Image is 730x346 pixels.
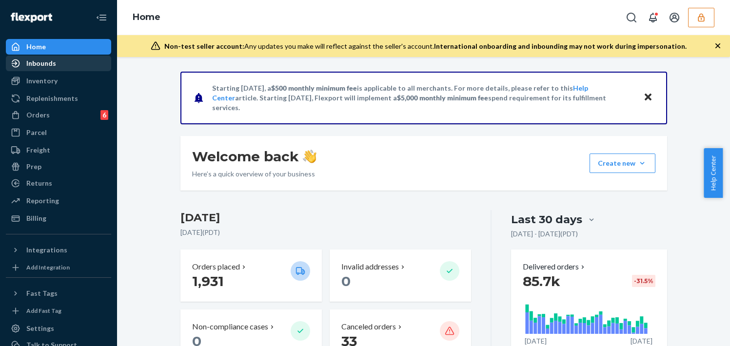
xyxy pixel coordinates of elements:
[192,169,316,179] p: Here’s a quick overview of your business
[397,94,488,102] span: $5,000 monthly minimum fee
[6,175,111,191] a: Returns
[11,13,52,22] img: Flexport logo
[192,273,224,289] span: 1,931
[133,12,160,22] a: Home
[26,110,50,120] div: Orders
[6,305,111,317] a: Add Fast Tag
[643,8,663,27] button: Open notifications
[6,142,111,158] a: Freight
[6,56,111,71] a: Inbounds
[6,91,111,106] a: Replenishments
[26,213,46,223] div: Billing
[26,145,50,155] div: Freight
[192,321,268,332] p: Non-compliance cases
[26,178,52,188] div: Returns
[6,107,111,123] a: Orders6
[704,148,723,198] button: Help Center
[341,261,399,272] p: Invalid addresses
[26,128,47,137] div: Parcel
[164,41,687,51] div: Any updates you make will reflect against the seller's account.
[100,110,108,120] div: 6
[6,211,111,226] a: Billing
[631,336,652,346] p: [DATE]
[271,84,357,92] span: $500 monthly minimum fee
[180,210,472,226] h3: [DATE]
[6,321,111,336] a: Settings
[26,245,67,255] div: Integrations
[26,324,54,333] div: Settings
[26,307,61,315] div: Add Fast Tag
[434,42,687,50] span: International onboarding and inbounding may not work during impersonation.
[642,91,654,105] button: Close
[6,159,111,174] a: Prep
[26,288,58,298] div: Fast Tags
[6,193,111,209] a: Reporting
[26,94,78,103] div: Replenishments
[6,286,111,301] button: Fast Tags
[632,275,655,287] div: -31.5 %
[622,8,641,27] button: Open Search Box
[303,150,316,163] img: hand-wave emoji
[180,228,472,237] p: [DATE] ( PDT )
[180,250,322,302] button: Orders placed 1,931
[164,42,244,50] span: Non-test seller account:
[511,212,582,227] div: Last 30 days
[26,42,46,52] div: Home
[590,154,655,173] button: Create new
[26,58,56,68] div: Inbounds
[341,273,351,289] span: 0
[330,250,471,302] button: Invalid addresses 0
[341,321,396,332] p: Canceled orders
[26,76,58,86] div: Inventory
[26,263,70,271] div: Add Integration
[26,196,59,206] div: Reporting
[192,261,240,272] p: Orders placed
[6,39,111,55] a: Home
[6,125,111,140] a: Parcel
[6,242,111,258] button: Integrations
[523,261,587,272] button: Delivered orders
[525,336,547,346] p: [DATE]
[125,3,168,32] ol: breadcrumbs
[6,262,111,273] a: Add Integration
[511,229,578,239] p: [DATE] - [DATE] ( PDT )
[665,8,684,27] button: Open account menu
[92,8,111,27] button: Close Navigation
[523,273,560,289] span: 85.7k
[23,7,43,16] span: Chat
[212,83,634,113] p: Starting [DATE], a is applicable to all merchants. For more details, please refer to this article...
[192,148,316,165] h1: Welcome back
[6,73,111,89] a: Inventory
[26,162,41,172] div: Prep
